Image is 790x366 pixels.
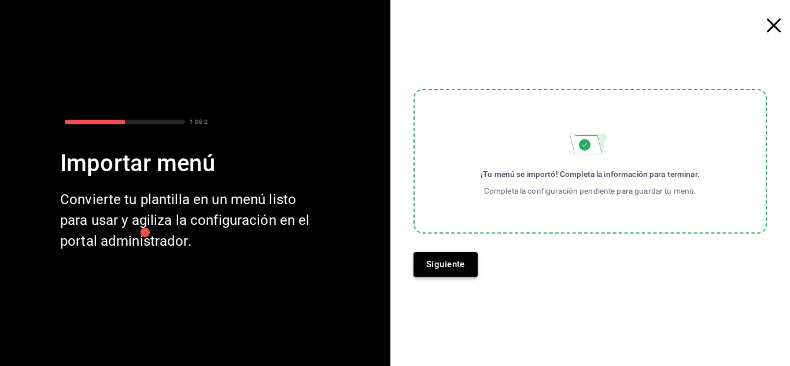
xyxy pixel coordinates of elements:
div: Importar menú [60,147,319,180]
div: Convierte tu plantilla en un menú listo para usar y agiliza la configuración en el portal adminis... [60,189,319,252]
label: Importar menú [414,89,767,234]
button: Siguiente [414,252,478,276]
div: ¡Tu menú se importó! Completa la información para terminar. [481,168,700,180]
div: Completa la configuración pendiente para guardar tu menú. [481,185,700,197]
div: 1 DE 2 [190,117,208,126]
